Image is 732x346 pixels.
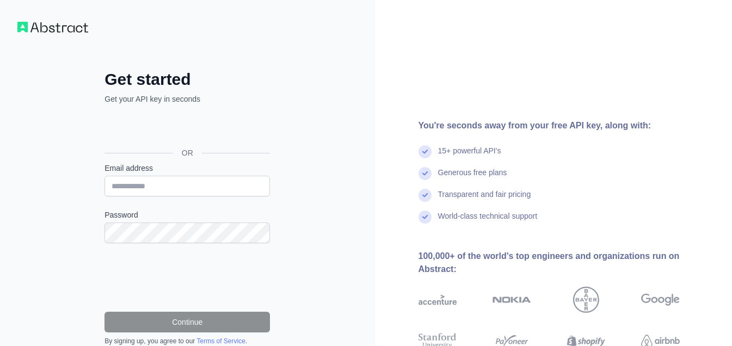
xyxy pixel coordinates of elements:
[99,116,273,140] iframe: Sign in with Google Button
[419,145,432,158] img: check mark
[104,163,270,174] label: Email address
[438,211,538,232] div: World-class technical support
[17,22,88,33] img: Workflow
[419,189,432,202] img: check mark
[419,119,715,132] div: You're seconds away from your free API key, along with:
[419,167,432,180] img: check mark
[419,211,432,224] img: check mark
[419,250,715,276] div: 100,000+ of the world's top engineers and organizations run on Abstract:
[196,337,245,345] a: Terms of Service
[641,287,680,313] img: google
[104,337,270,345] div: By signing up, you agree to our .
[493,287,531,313] img: nokia
[104,312,270,332] button: Continue
[438,189,531,211] div: Transparent and fair pricing
[573,287,599,313] img: bayer
[419,287,457,313] img: accenture
[173,147,202,158] span: OR
[438,167,507,189] div: Generous free plans
[104,209,270,220] label: Password
[104,94,270,104] p: Get your API key in seconds
[438,145,501,167] div: 15+ powerful API's
[104,70,270,89] h2: Get started
[104,256,270,299] iframe: reCAPTCHA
